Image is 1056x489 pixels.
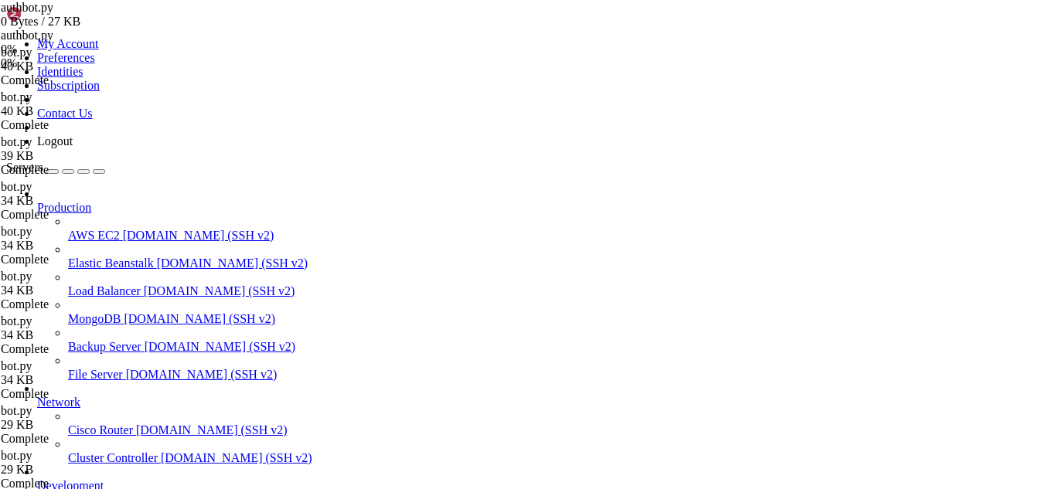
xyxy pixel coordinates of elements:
x-row: root@OPTBOT:~/discord-auth-bot# nano authbot.py [6,354,853,368]
x-row: * Ubuntu 20.04 LTS Focal Fossa has reached its end of standard support on 31 Ma [6,117,853,131]
div: 0% [1,42,155,56]
span: bot.py [1,135,155,163]
x-row: Users logged in: 0 [6,62,853,76]
x-row: For more details see: [6,145,853,159]
div: 39 KB [1,149,155,163]
div: authbot.py [1,29,155,42]
div: 34 KB [1,194,155,208]
x-row: *** System restart required *** [6,312,853,326]
div: 34 KB [1,284,155,297]
x-row: IPv6 address for eth0: [TECHNICAL_ID] [6,90,853,104]
div: 29 KB [1,418,155,432]
span: authbot.py [1,1,155,29]
div: Complete [1,208,155,222]
span: bot.py [1,359,155,387]
x-row: 0 updates can be applied immediately. [6,215,853,229]
x-row: Learn more about enabling ESM Infra service for Ubuntu 20.04 at [6,256,853,270]
span: bot.py [1,449,155,477]
x-row: Memory usage: 28% [6,20,853,34]
span: bot.py [1,225,32,238]
div: Complete [1,118,155,132]
div: Complete [1,163,155,177]
span: bot.py [1,404,32,417]
span: bot.py [1,270,155,297]
x-row: 52 additional security updates can be applied with ESM Infra. [6,243,853,256]
span: bot.py [1,180,32,193]
div: Complete [1,253,155,267]
x-row: IPv4 address for eth0: [TECHNICAL_ID] [6,76,853,90]
div: Complete [1,432,155,446]
div: Complete [1,297,155,311]
span: bot.py [1,225,155,253]
div: Complete [1,342,155,356]
span: bot.py [1,404,155,432]
span: bot.py [1,90,32,104]
span: bot.py [1,359,32,372]
x-row: [URL][DOMAIN_NAME] [6,270,853,284]
x-row: Expanded Security Maintenance for Infrastructure is not enabled. [6,187,853,201]
div: 0 Bytes / 27 KB [1,15,155,29]
div: 40 KB [1,104,155,118]
x-row: root@OPTBOT:~/discord-auth-bot# [6,368,853,382]
div: 34 KB [1,239,155,253]
x-row: Processes: 99 [6,48,853,62]
span: bot.py [1,314,155,342]
div: 34 KB [1,328,155,342]
div: Complete [1,73,155,87]
span: bot.py [1,270,32,283]
x-row: Last login: [DATE] from [TECHNICAL_ID] [6,326,853,340]
x-row: Swap usage: 0% [6,34,853,48]
x-row: Usage of /: 32.8% of 9.76GB [6,6,853,20]
div: (32, 26) [215,368,221,382]
span: bot.py [1,449,32,462]
div: 29 KB [1,463,155,477]
div: 34 KB [1,373,155,387]
span: bot.py [1,314,32,328]
div: Complete [1,387,155,401]
x-row: [URL][DOMAIN_NAME] [6,159,853,173]
x-row: root@OPTBOT:~# cd ~/discord-auth-bot [6,340,853,354]
span: bot.py [1,180,155,208]
span: authbot.py [1,1,53,14]
span: bot.py [1,135,32,148]
span: bot.py [1,90,155,118]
